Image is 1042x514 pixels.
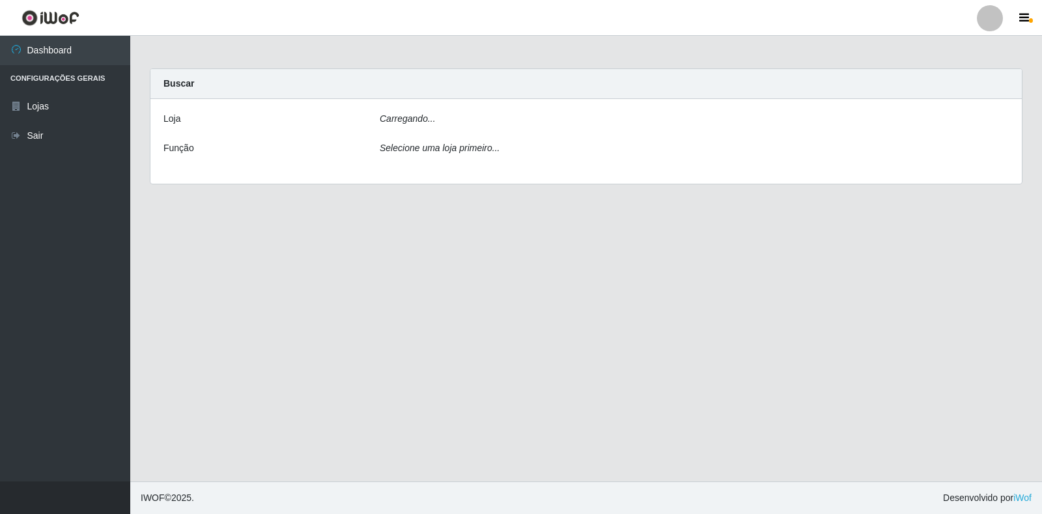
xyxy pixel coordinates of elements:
[163,78,194,89] strong: Buscar
[380,113,436,124] i: Carregando...
[163,112,180,126] label: Loja
[1013,493,1032,503] a: iWof
[141,491,194,505] span: © 2025 .
[380,143,500,153] i: Selecione uma loja primeiro...
[21,10,79,26] img: CoreUI Logo
[141,493,165,503] span: IWOF
[163,141,194,155] label: Função
[943,491,1032,505] span: Desenvolvido por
